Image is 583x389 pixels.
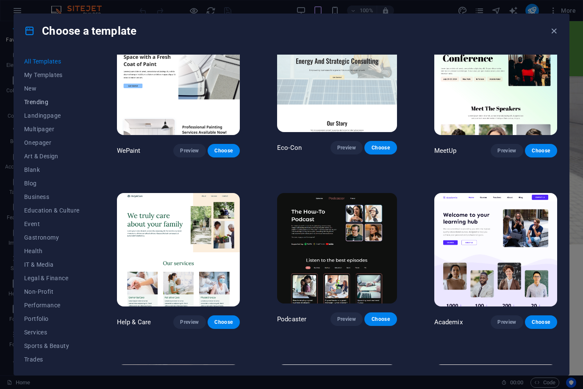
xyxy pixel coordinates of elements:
img: MeetUp [434,22,557,135]
button: Preview [330,141,363,154]
p: Eco-Con [277,143,302,152]
span: New [24,85,80,92]
button: IT & Media [24,258,80,271]
img: Eco-Con [277,22,397,132]
button: Event [24,217,80,231]
button: Onepager [24,136,80,149]
button: Preview [173,315,205,329]
span: Preview [337,144,356,151]
button: Choose [525,315,557,329]
span: Choose [532,319,550,326]
button: Preview [330,312,363,326]
img: Podcaster [277,193,397,303]
span: Choose [214,319,233,326]
button: Landingpage [24,109,80,122]
button: Choose [208,144,240,157]
span: IT & Media [24,261,80,268]
span: Preview [180,319,199,326]
span: Trending [24,99,80,105]
button: Non-Profit [24,285,80,298]
button: Blank [24,163,80,177]
img: Academix [434,193,557,306]
span: Preview [337,316,356,323]
p: Help & Care [117,318,151,326]
span: Onepager [24,139,80,146]
img: Help & Care [117,193,240,306]
button: Multipager [24,122,80,136]
button: Preview [491,144,523,157]
span: Choose [214,147,233,154]
span: Health [24,248,80,254]
button: Art & Design [24,149,80,163]
button: Health [24,244,80,258]
span: All Templates [24,58,80,65]
p: WePaint [117,146,141,155]
button: Trades [24,353,80,366]
p: MeetUp [434,146,457,155]
p: Podcaster [277,315,306,323]
img: WePaint [117,22,240,135]
button: Performance [24,298,80,312]
span: Choose [371,316,390,323]
button: Choose [525,144,557,157]
button: Blog [24,177,80,190]
span: Gastronomy [24,234,80,241]
button: New [24,82,80,95]
span: Trades [24,356,80,363]
span: Portfolio [24,315,80,322]
span: Landingpage [24,112,80,119]
button: Legal & Finance [24,271,80,285]
button: Choose [364,141,397,154]
button: Choose [208,315,240,329]
button: Services [24,326,80,339]
span: Performance [24,302,80,309]
span: Services [24,329,80,336]
span: Education & Culture [24,207,80,214]
span: Sports & Beauty [24,342,80,349]
span: Preview [497,319,516,326]
button: Gastronomy [24,231,80,244]
button: Portfolio [24,312,80,326]
span: Legal & Finance [24,275,80,281]
span: Blog [24,180,80,187]
span: Art & Design [24,153,80,160]
span: Non-Profit [24,288,80,295]
button: My Templates [24,68,80,82]
span: Blank [24,166,80,173]
p: Academix [434,318,463,326]
span: Choose [532,147,550,154]
span: Preview [497,147,516,154]
button: All Templates [24,55,80,68]
span: Multipager [24,126,80,132]
span: Business [24,193,80,200]
button: Preview [491,315,523,329]
button: Preview [173,144,205,157]
button: Sports & Beauty [24,339,80,353]
button: Choose [364,312,397,326]
button: Business [24,190,80,204]
button: Trending [24,95,80,109]
button: Education & Culture [24,204,80,217]
h4: Choose a template [24,24,136,38]
span: Event [24,221,80,227]
span: Preview [180,147,199,154]
span: Choose [371,144,390,151]
span: My Templates [24,72,80,78]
